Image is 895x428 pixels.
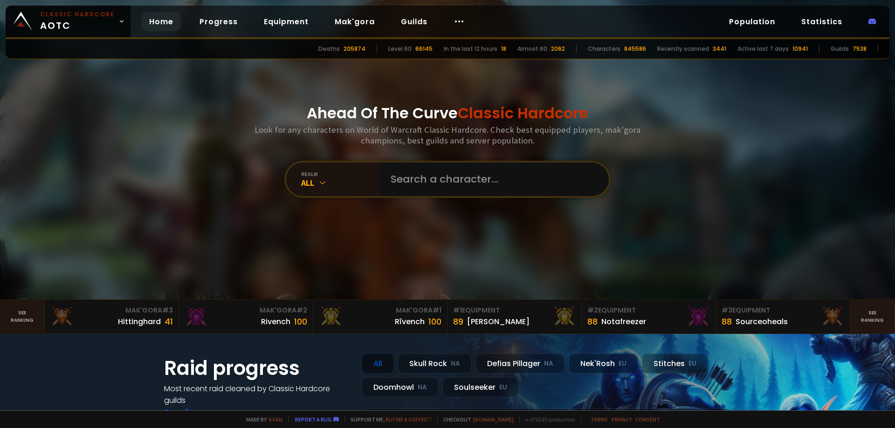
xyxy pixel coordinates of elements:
span: Made by [241,416,282,423]
input: Search a character... [385,163,598,196]
a: See all progress [164,407,225,417]
div: 88 [722,315,732,328]
span: # 1 [453,306,462,315]
div: Nek'Rosh [569,353,638,374]
span: # 2 [296,306,307,315]
a: Terms [591,416,608,423]
small: EU [499,383,507,392]
h4: Most recent raid cleaned by Classic Hardcore guilds [164,383,351,406]
div: Rivench [261,316,290,327]
a: #3Equipment88Sourceoheals [716,300,850,333]
small: EU [619,359,626,368]
div: Hittinghard [118,316,161,327]
a: Mak'Gora#3Hittinghard41 [45,300,179,333]
div: Sourceoheals [736,316,788,327]
div: Skull Rock [398,353,472,374]
div: 66145 [415,45,433,53]
div: 205874 [344,45,365,53]
span: # 2 [587,306,598,315]
div: 41 [165,315,173,328]
span: Support me, [344,416,432,423]
div: 18 [501,45,506,53]
span: # 1 [433,306,441,315]
div: Soulseeker [442,377,519,397]
a: Mak'gora [327,12,382,31]
div: Characters [588,45,620,53]
h1: Ahead Of The Curve [307,102,588,124]
a: Home [142,12,181,31]
a: Population [722,12,783,31]
a: #2Equipment88Notafreezer [582,300,716,333]
small: NA [451,359,460,368]
div: [PERSON_NAME] [467,316,530,327]
div: In the last 12 hours [444,45,497,53]
div: 2062 [551,45,565,53]
div: All [362,353,394,374]
span: # 3 [722,306,732,315]
div: Almost 60 [517,45,547,53]
div: 7538 [853,45,867,53]
a: Equipment [256,12,316,31]
span: v. d752d5 - production [519,416,575,423]
a: Consent [635,416,660,423]
div: Mak'Gora [185,306,307,315]
span: AOTC [40,10,115,33]
a: Statistics [794,12,850,31]
a: Mak'Gora#2Rivench100 [179,300,313,333]
div: Guilds [831,45,849,53]
div: Notafreezer [601,316,646,327]
div: Recently scanned [657,45,709,53]
div: 100 [428,315,441,328]
span: # 3 [162,306,173,315]
div: Mak'Gora [50,306,173,315]
div: Stitches [642,353,708,374]
a: Progress [192,12,245,31]
a: Mak'Gora#1Rîvench100 [313,300,447,333]
h3: Look for any characters on World of Warcraft Classic Hardcore. Check best equipped players, mak'g... [251,124,644,146]
div: Level 60 [388,45,412,53]
div: 88 [587,315,598,328]
div: Defias Pillager [475,353,565,374]
div: Doomhowl [362,377,439,397]
a: Guilds [393,12,435,31]
div: 10941 [792,45,808,53]
small: EU [688,359,696,368]
div: 89 [453,315,463,328]
a: Seeranking [850,300,895,333]
small: NA [544,359,553,368]
div: Equipment [722,306,844,315]
div: Equipment [453,306,576,315]
a: #1Equipment89[PERSON_NAME] [447,300,582,333]
div: 100 [294,315,307,328]
a: Report a bug [295,416,331,423]
span: Classic Hardcore [458,102,588,123]
div: Active last 7 days [737,45,789,53]
div: Mak'Gora [319,306,441,315]
div: 3441 [713,45,726,53]
h1: Raid progress [164,353,351,383]
a: Classic HardcoreAOTC [6,6,131,37]
div: All [301,177,379,188]
div: Rîvench [395,316,425,327]
span: Checkout [437,416,514,423]
a: Buy me a coffee [386,416,432,423]
div: Equipment [587,306,710,315]
small: NA [418,383,427,392]
a: [DOMAIN_NAME] [473,416,514,423]
a: a fan [268,416,282,423]
div: realm [301,170,379,177]
div: Deaths [318,45,340,53]
div: 845586 [624,45,646,53]
small: Classic Hardcore [40,10,115,19]
a: Privacy [612,416,632,423]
